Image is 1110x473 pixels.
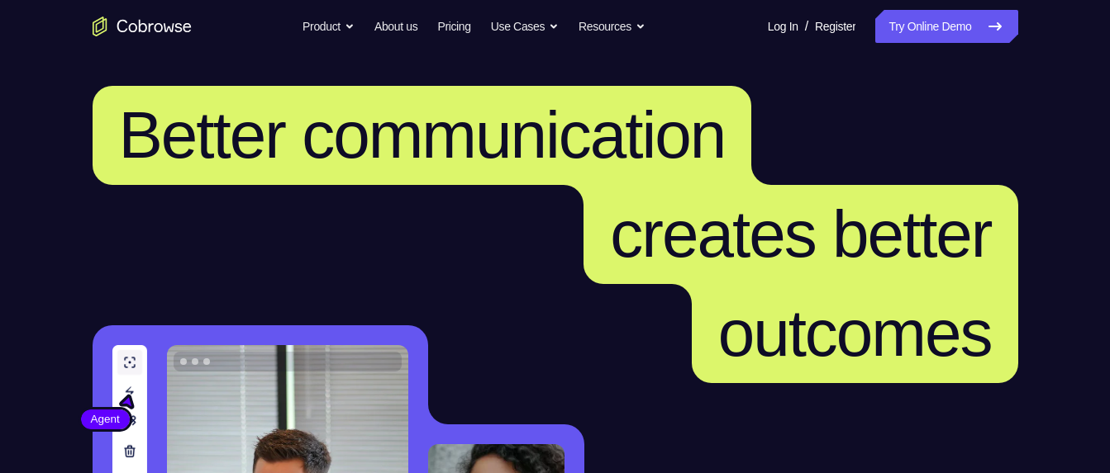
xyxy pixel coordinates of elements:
span: Agent [81,411,130,428]
span: / [805,17,808,36]
button: Resources [579,10,646,43]
span: Better communication [119,98,726,172]
span: outcomes [718,296,992,370]
a: About us [374,10,417,43]
a: Go to the home page [93,17,192,36]
a: Try Online Demo [875,10,1017,43]
button: Product [303,10,355,43]
span: creates better [610,197,991,271]
a: Pricing [437,10,470,43]
button: Use Cases [491,10,559,43]
a: Register [815,10,855,43]
a: Log In [768,10,798,43]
